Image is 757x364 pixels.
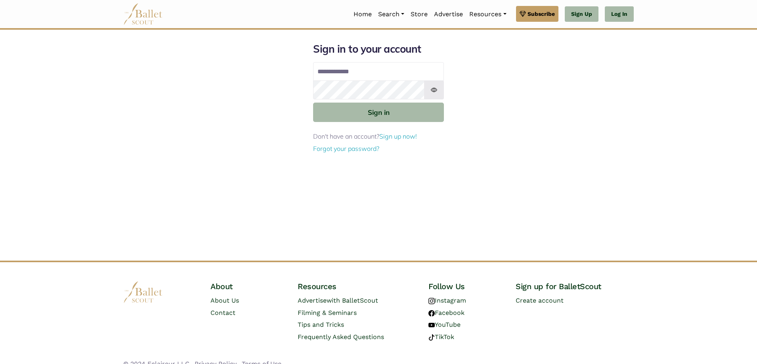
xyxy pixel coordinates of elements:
[428,322,435,328] img: youtube logo
[428,309,465,316] a: Facebook
[516,297,564,304] a: Create account
[298,297,378,304] a: Advertisewith BalletScout
[428,333,454,341] a: TikTok
[298,281,416,292] h4: Resources
[565,6,598,22] a: Sign Up
[379,132,417,140] a: Sign up now!
[428,298,435,304] img: instagram logo
[327,297,378,304] span: with BalletScout
[431,6,466,23] a: Advertise
[428,321,461,328] a: YouTube
[605,6,634,22] a: Log In
[466,6,509,23] a: Resources
[428,281,503,292] h4: Follow Us
[210,281,285,292] h4: About
[350,6,375,23] a: Home
[123,281,163,303] img: logo
[516,281,634,292] h4: Sign up for BalletScout
[298,321,344,328] a: Tips and Tricks
[210,297,239,304] a: About Us
[428,310,435,316] img: facebook logo
[516,6,558,22] a: Subscribe
[428,297,466,304] a: Instagram
[313,145,379,152] a: Forgot your password?
[210,309,235,316] a: Contact
[298,333,384,341] a: Frequently Asked Questions
[375,6,407,23] a: Search
[313,103,444,122] button: Sign in
[407,6,431,23] a: Store
[313,131,444,142] p: Don't have an account?
[428,334,435,341] img: tiktok logo
[298,309,357,316] a: Filming & Seminars
[528,10,555,18] span: Subscribe
[520,10,526,18] img: gem.svg
[313,42,444,56] h1: Sign in to your account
